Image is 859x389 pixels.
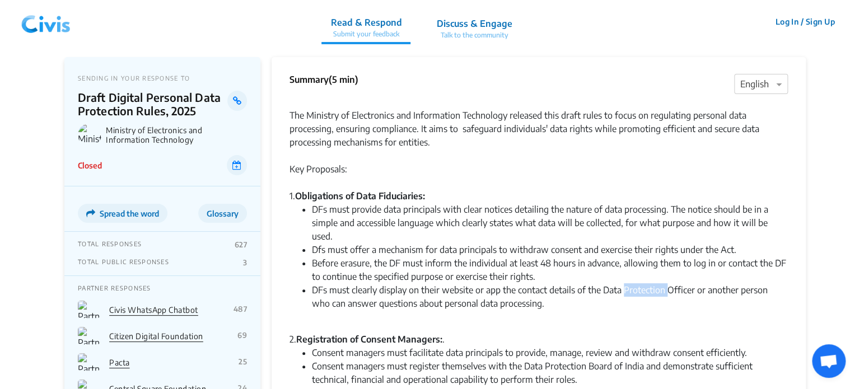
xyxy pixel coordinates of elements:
p: TOTAL RESPONSES [78,240,142,249]
p: 487 [234,304,247,313]
p: 25 [239,357,247,366]
img: Partner Logo [78,301,100,318]
p: Read & Respond [330,16,402,29]
li: Consent managers must facilitate data principals to provide, manage, review and withdraw consent ... [312,346,788,359]
li: Dfs must offer a mechanism for data principals to withdraw consent and exercise their rights unde... [312,243,788,256]
p: Closed [78,160,102,171]
p: Discuss & Engage [436,17,512,30]
div: 1. [290,189,788,203]
strong: Registration of Consent Managers: [296,334,442,345]
p: SENDING IN YOUR RESPONSE TO [78,74,247,82]
li: Consent managers must register themselves with the Data Protection Board of India and demonstrate... [312,359,788,386]
p: Draft Digital Personal Data Protection Rules, 2025 [78,91,227,118]
p: Ministry of Electronics and Information Technology [106,125,247,144]
p: TOTAL PUBLIC RESPONSES [78,258,169,267]
img: navlogo.png [17,5,75,39]
p: Talk to the community [436,30,512,40]
img: Ministry of Electronics and Information Technology logo [78,123,101,147]
p: Submit your feedback [330,29,402,39]
li: Before erasure, the DF must inform the individual at least 48 hours in advance, allowing them to ... [312,256,788,283]
button: Spread the word [78,204,167,223]
img: Partner Logo [78,327,100,344]
div: Open chat [812,344,846,378]
span: Spread the word [100,209,159,218]
p: Summary [290,73,358,86]
button: Glossary [198,204,247,223]
p: 627 [235,240,247,249]
div: Key Proposals: [290,149,788,176]
li: DFs must clearly display on their website or app the contact details of the Data Protection Offic... [312,283,788,310]
span: (5 min) [329,74,358,85]
p: PARTNER RESPONSES [78,284,247,292]
button: Log In / Sign Up [768,13,842,30]
span: Glossary [207,209,239,218]
a: Civis WhatsApp Chatbot [109,305,198,315]
div: 2. . [290,319,788,346]
div: The Ministry of Electronics and Information Technology released this draft rules to focus on regu... [290,95,788,149]
p: 3 [243,258,247,267]
a: Citizen Digital Foundation [109,331,203,341]
strong: Obligations of Data Fiduciaries: [295,190,425,201]
a: Pacta [109,358,129,367]
img: Partner Logo [78,353,100,371]
li: DFs must provide data principals with clear notices detailing the nature of data processing. The ... [312,203,788,243]
p: 69 [237,331,247,340]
